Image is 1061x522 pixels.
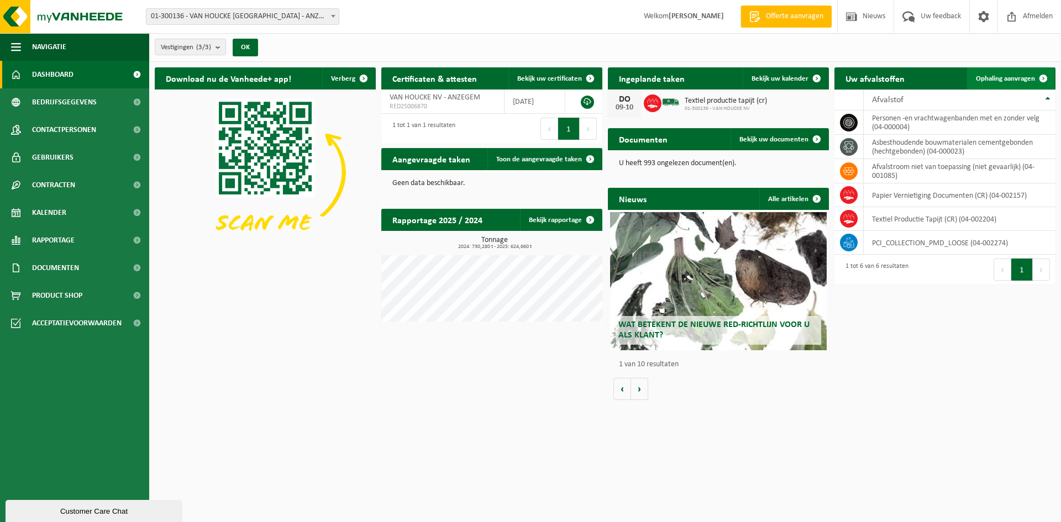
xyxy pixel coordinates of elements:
span: 01-300136 - VAN HOUCKE NV - ANZEGEM [146,8,339,25]
h2: Nieuws [608,188,658,209]
button: Previous [540,118,558,140]
h2: Ingeplande taken [608,67,696,89]
span: Vestigingen [161,39,211,56]
a: Alle artikelen [759,188,828,210]
span: Kalender [32,199,66,226]
span: Dashboard [32,61,73,88]
button: Next [1033,259,1050,281]
span: Wat betekent de nieuwe RED-richtlijn voor u als klant? [618,320,810,340]
td: asbesthoudende bouwmaterialen cementgebonden (hechtgebonden) (04-000023) [864,135,1055,159]
span: Rapportage [32,226,75,254]
span: Documenten [32,254,79,282]
span: 01-300136 - VAN HOUCKE NV - ANZEGEM [146,9,339,24]
span: Bekijk uw kalender [752,75,808,82]
span: Product Shop [32,282,82,309]
span: 2024: 730,280 t - 2025: 624,660 t [387,244,602,250]
td: personen -en vrachtwagenbanden met en zonder velg (04-000004) [864,110,1055,135]
span: Gebruikers [32,144,73,171]
button: 1 [1011,259,1033,281]
h2: Aangevraagde taken [381,148,481,170]
span: Bekijk uw documenten [739,136,808,143]
span: Verberg [331,75,355,82]
button: Previous [994,259,1011,281]
strong: [PERSON_NAME] [669,12,724,20]
p: 1 van 10 resultaten [619,361,823,368]
span: 01-300136 - VAN HOUCKE NV [685,106,767,112]
count: (3/3) [196,44,211,51]
td: [DATE] [505,89,565,114]
div: 09-10 [613,104,635,112]
img: BL-SO-LV [661,93,680,112]
button: Volgende [631,378,648,400]
h2: Rapportage 2025 / 2024 [381,209,493,230]
span: Contactpersonen [32,116,96,144]
span: Afvalstof [872,96,904,104]
a: Bekijk uw certificaten [508,67,601,89]
h2: Uw afvalstoffen [834,67,916,89]
td: afvalstroom niet van toepassing (niet gevaarlijk) (04-001085) [864,159,1055,183]
h2: Download nu de Vanheede+ app! [155,67,302,89]
a: Bekijk rapportage [520,209,601,231]
a: Ophaling aanvragen [967,67,1054,89]
span: Textiel productie tapijt (cr) [685,97,767,106]
iframe: chat widget [6,498,185,522]
span: VAN HOUCKE NV - ANZEGEM [390,93,480,102]
span: Bekijk uw certificaten [517,75,582,82]
button: Next [580,118,597,140]
h2: Documenten [608,128,679,150]
a: Bekijk uw kalender [743,67,828,89]
td: Textiel Productie Tapijt (CR) (04-002204) [864,207,1055,231]
a: Offerte aanvragen [740,6,832,28]
span: Contracten [32,171,75,199]
button: OK [233,39,258,56]
h3: Tonnage [387,236,602,250]
button: Vestigingen(3/3) [155,39,226,55]
a: Bekijk uw documenten [731,128,828,150]
div: 1 tot 1 van 1 resultaten [387,117,455,141]
span: Navigatie [32,33,66,61]
span: Ophaling aanvragen [976,75,1035,82]
a: Toon de aangevraagde taken [487,148,601,170]
button: 1 [558,118,580,140]
span: Acceptatievoorwaarden [32,309,122,337]
img: Download de VHEPlus App [155,89,376,255]
p: Geen data beschikbaar. [392,180,591,187]
button: Verberg [322,67,375,89]
div: 1 tot 6 van 6 resultaten [840,257,908,282]
span: Bedrijfsgegevens [32,88,97,116]
span: Toon de aangevraagde taken [496,156,582,163]
span: RED25006870 [390,102,496,111]
h2: Certificaten & attesten [381,67,488,89]
span: Offerte aanvragen [763,11,826,22]
div: DO [613,95,635,104]
a: Wat betekent de nieuwe RED-richtlijn voor u als klant? [610,212,827,350]
td: PCI_COLLECTION_PMD_LOOSE (04-002274) [864,231,1055,255]
button: Vorige [613,378,631,400]
p: U heeft 993 ongelezen document(en). [619,160,818,167]
td: Papier Vernietiging Documenten (CR) (04-002157) [864,183,1055,207]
